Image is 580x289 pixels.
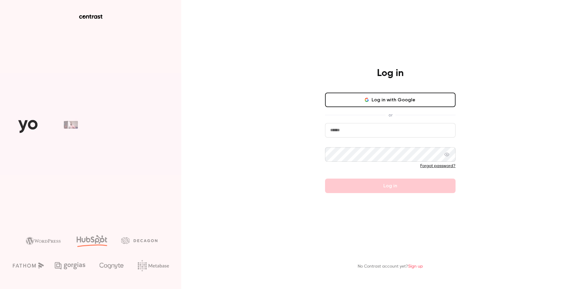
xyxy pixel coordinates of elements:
span: or [385,112,395,118]
a: Forgot password? [420,164,456,168]
p: No Contrast account yet? [358,263,423,270]
img: decagon [121,237,157,244]
a: Sign up [408,264,423,268]
h4: Log in [377,67,404,79]
button: Log in with Google [325,93,456,107]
